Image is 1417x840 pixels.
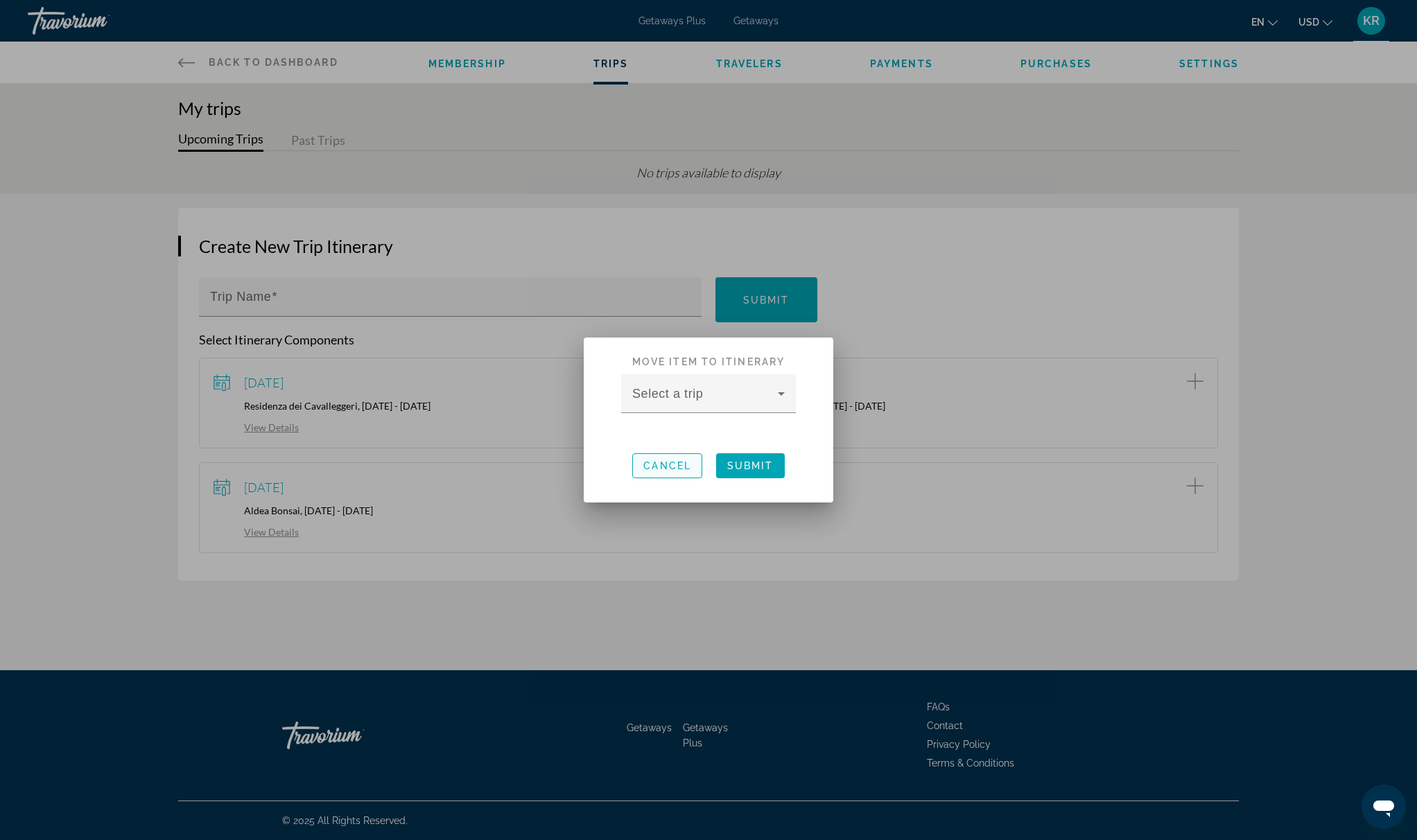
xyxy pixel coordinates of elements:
[632,453,702,478] button: Cancel
[1362,785,1406,829] iframe: Button to launch messaging window
[727,460,774,471] span: Submit
[716,453,785,478] button: Submit
[643,460,691,471] span: Cancel
[605,338,812,374] h2: Move item to itinerary
[632,387,703,401] mat-label: Select a trip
